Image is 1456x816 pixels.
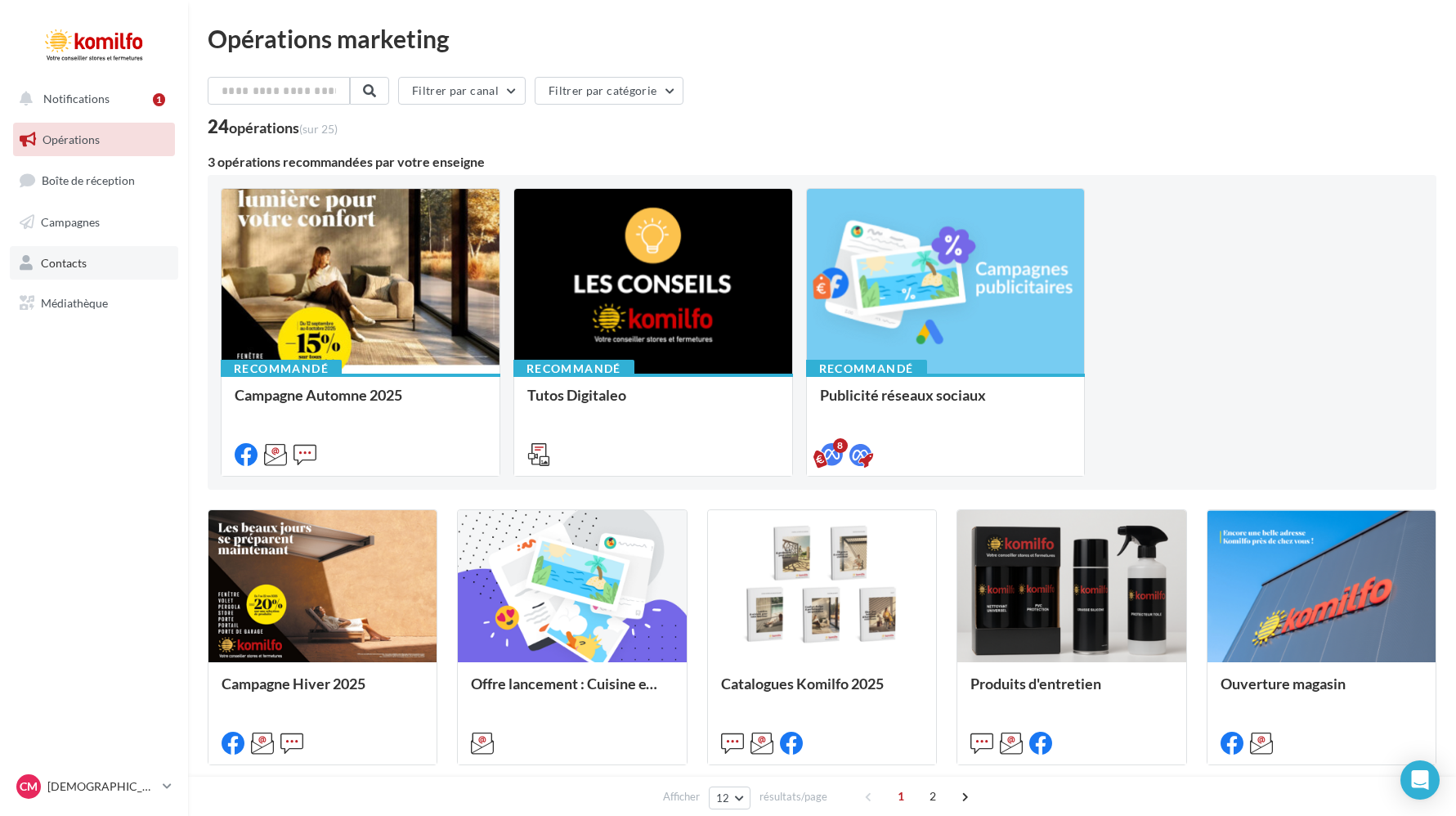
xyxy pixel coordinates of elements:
div: opérations [229,120,338,135]
button: Filtrer par catégorie [535,77,683,105]
span: Contacts [41,255,87,269]
span: 12 [716,791,730,805]
div: Tutos Digitaleo [527,387,779,419]
div: 3 opérations recommandées par votre enseigne [208,155,1436,168]
span: Boîte de réception [42,173,135,187]
div: Catalogues Komilfo 2025 [721,675,923,708]
div: 8 [833,438,848,453]
div: Open Intercom Messenger [1400,760,1440,800]
div: Offre lancement : Cuisine extérieur [471,675,673,708]
button: Notifications 1 [10,82,172,116]
span: Médiathèque [41,296,108,310]
div: Campagne Automne 2025 [235,387,486,419]
span: Notifications [43,92,110,105]
div: Recommandé [513,360,634,378]
span: Campagnes [41,215,100,229]
span: (sur 25) [299,122,338,136]
div: Recommandé [221,360,342,378]
span: 2 [920,783,946,809]
button: 12 [709,787,750,809]
div: 1 [153,93,165,106]
span: Afficher [663,789,700,805]
a: Opérations [10,123,178,157]
a: Médiathèque [10,286,178,321]
button: Filtrer par canal [398,77,526,105]
div: Ouverture magasin [1221,675,1422,708]
div: 24 [208,118,338,136]
a: CM [DEMOGRAPHIC_DATA][PERSON_NAME] [13,771,175,802]
a: Boîte de réception [10,163,178,198]
div: Campagne Hiver 2025 [222,675,423,708]
span: CM [20,778,38,795]
div: Recommandé [806,360,927,378]
span: 1 [888,783,914,809]
div: Publicité réseaux sociaux [820,387,1072,419]
div: Produits d'entretien [970,675,1172,708]
span: résultats/page [759,789,827,805]
a: Contacts [10,246,178,280]
a: Campagnes [10,205,178,240]
div: Opérations marketing [208,26,1436,51]
p: [DEMOGRAPHIC_DATA][PERSON_NAME] [47,778,156,795]
span: Opérations [43,132,100,146]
